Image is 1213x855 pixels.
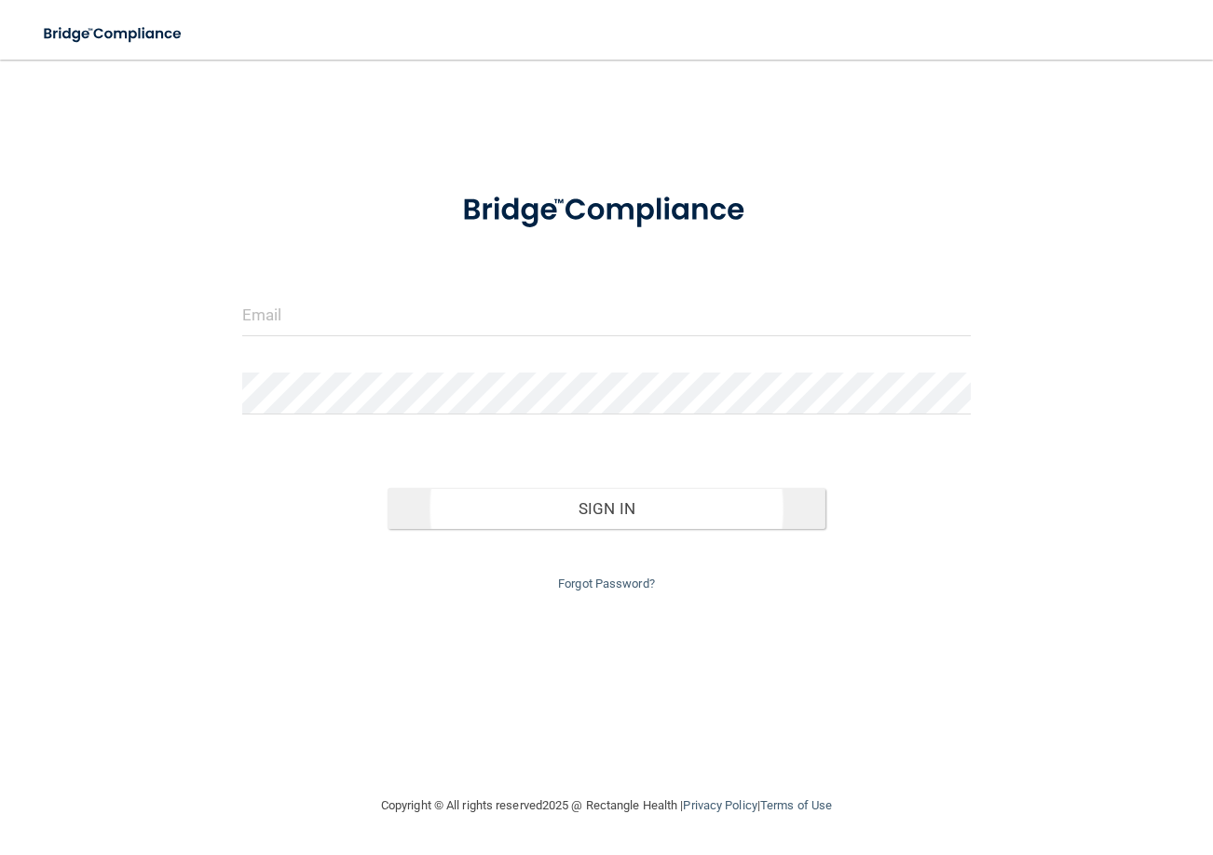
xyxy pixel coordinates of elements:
[760,798,832,812] a: Terms of Use
[388,488,825,529] button: Sign In
[431,171,782,250] img: bridge_compliance_login_screen.278c3ca4.svg
[683,798,756,812] a: Privacy Policy
[558,577,655,590] a: Forgot Password?
[266,776,947,835] div: Copyright © All rights reserved 2025 @ Rectangle Health | |
[242,294,971,336] input: Email
[28,15,199,53] img: bridge_compliance_login_screen.278c3ca4.svg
